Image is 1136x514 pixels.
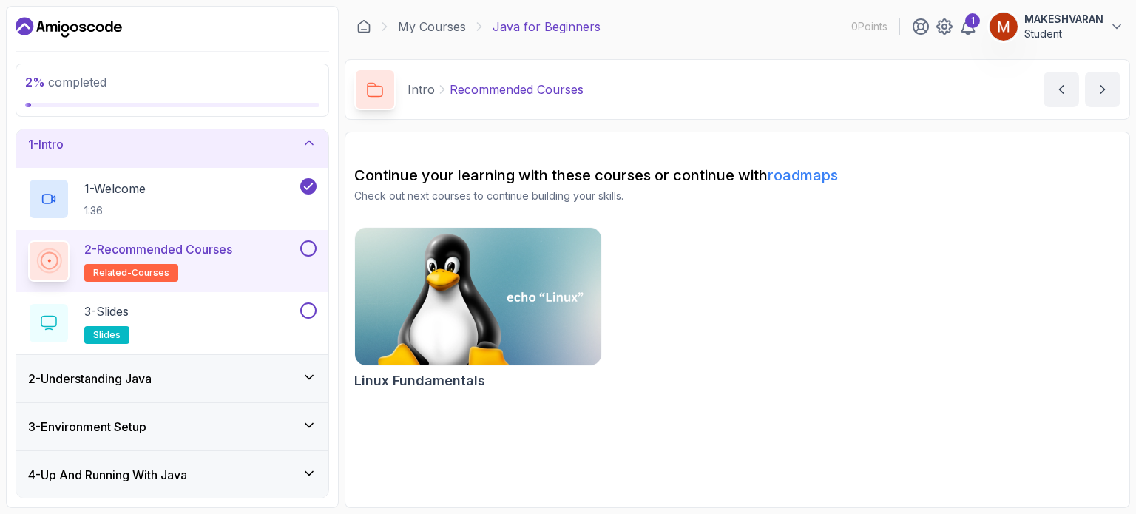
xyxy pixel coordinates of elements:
[28,370,152,388] h3: 2 - Understanding Java
[408,81,435,98] p: Intro
[28,240,317,282] button: 2-Recommended Coursesrelated-courses
[93,267,169,279] span: related-courses
[28,135,64,153] h3: 1 - Intro
[354,371,485,391] h2: Linux Fundamentals
[356,19,371,34] a: Dashboard
[493,18,601,35] p: Java for Beginners
[851,19,887,34] p: 0 Points
[768,166,838,184] a: roadmaps
[354,227,602,391] a: Linux Fundamentals cardLinux Fundamentals
[28,178,317,220] button: 1-Welcome1:36
[84,203,146,218] p: 1:36
[28,418,146,436] h3: 3 - Environment Setup
[990,13,1018,41] img: user profile image
[354,189,1120,203] p: Check out next courses to continue building your skills.
[1024,27,1103,41] p: Student
[965,13,980,28] div: 1
[450,81,584,98] p: Recommended Courses
[989,12,1124,41] button: user profile imageMAKESHVARANStudent
[354,165,1120,186] h2: Continue your learning with these courses or continue with
[16,451,328,498] button: 4-Up And Running With Java
[16,16,122,39] a: Dashboard
[25,75,106,89] span: completed
[84,180,146,197] p: 1 - Welcome
[1085,72,1120,107] button: next content
[1024,12,1103,27] p: MAKESHVARAN
[16,355,328,402] button: 2-Understanding Java
[84,240,232,258] p: 2 - Recommended Courses
[84,302,129,320] p: 3 - Slides
[1044,72,1079,107] button: previous content
[25,75,45,89] span: 2 %
[28,466,187,484] h3: 4 - Up And Running With Java
[959,18,977,35] a: 1
[16,403,328,450] button: 3-Environment Setup
[355,228,601,365] img: Linux Fundamentals card
[93,329,121,341] span: slides
[16,121,328,168] button: 1-Intro
[28,302,317,344] button: 3-Slidesslides
[398,18,466,35] a: My Courses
